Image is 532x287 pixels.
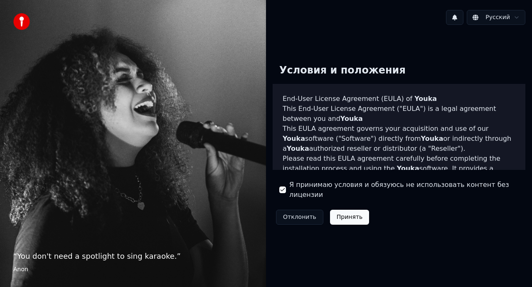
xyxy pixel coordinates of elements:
[283,104,515,124] p: This End-User License Agreement ("EULA") is a legal agreement between you and
[397,164,419,172] span: Youka
[273,57,412,84] div: Условия и положения
[283,94,515,104] h3: End-User License Agreement (EULA) of
[13,250,253,262] p: “ You don't need a spotlight to sing karaoke. ”
[276,210,323,225] button: Отклонить
[283,135,305,142] span: Youka
[289,180,519,200] label: Я принимаю условия и обязуюсь не использовать контент без лицензии
[340,115,363,123] span: Youka
[13,265,253,274] footer: Anon
[421,135,443,142] span: Youka
[287,145,309,152] span: Youka
[330,210,369,225] button: Принять
[414,95,437,103] span: Youka
[283,124,515,154] p: This EULA agreement governs your acquisition and use of our software ("Software") directly from o...
[13,13,30,30] img: youka
[283,154,515,194] p: Please read this EULA agreement carefully before completing the installation process and using th...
